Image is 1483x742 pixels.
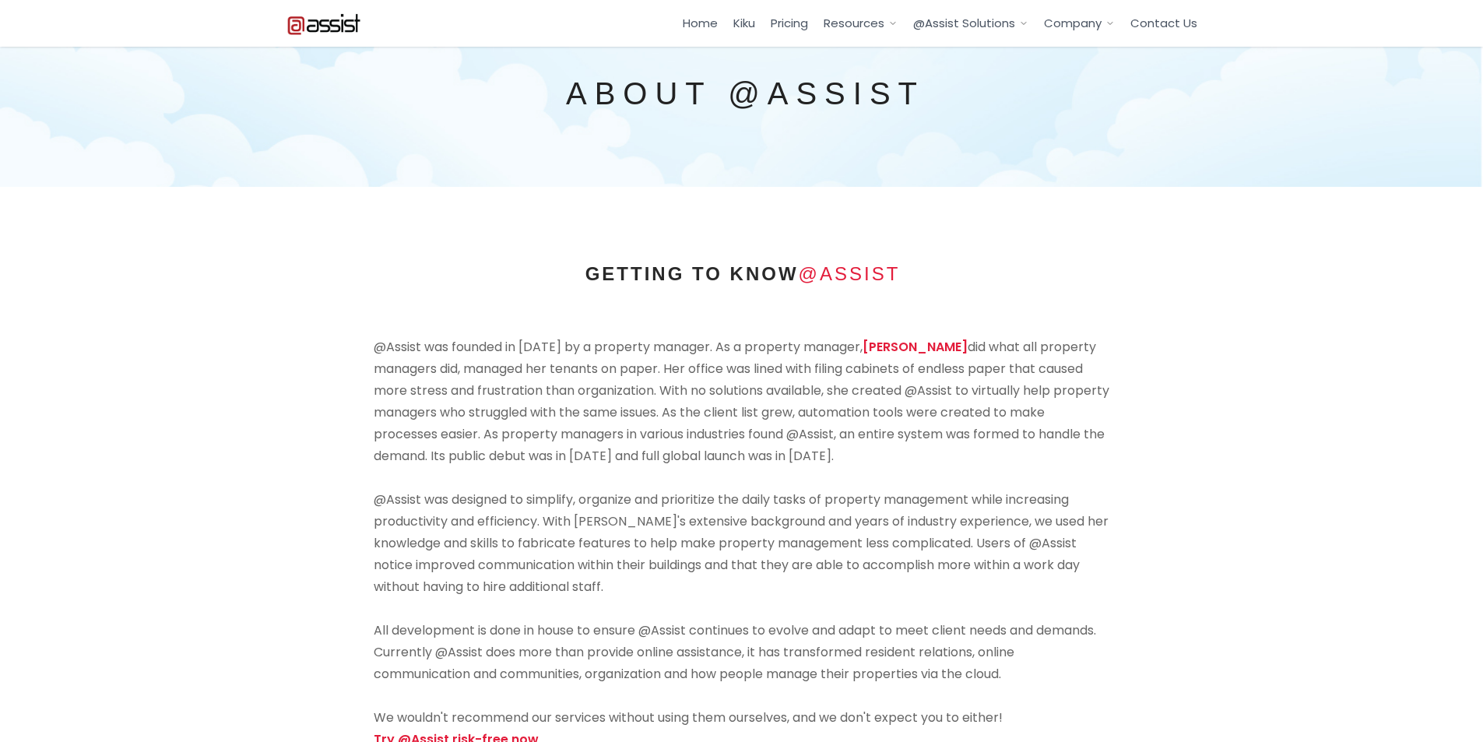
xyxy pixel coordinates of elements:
[1130,14,1197,33] a: Contact Us
[585,263,901,284] strong: Getting to know
[863,338,968,356] a: [PERSON_NAME]
[298,75,1193,112] h2: About @Assist
[286,12,361,35] img: Atassist Logo
[683,14,718,33] a: Home
[1044,14,1102,33] span: Company
[733,14,755,33] a: Kiku
[913,14,1015,33] span: @Assist Solutions
[824,14,884,33] span: Resources
[771,14,808,33] a: Pricing
[799,263,901,284] span: @Assist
